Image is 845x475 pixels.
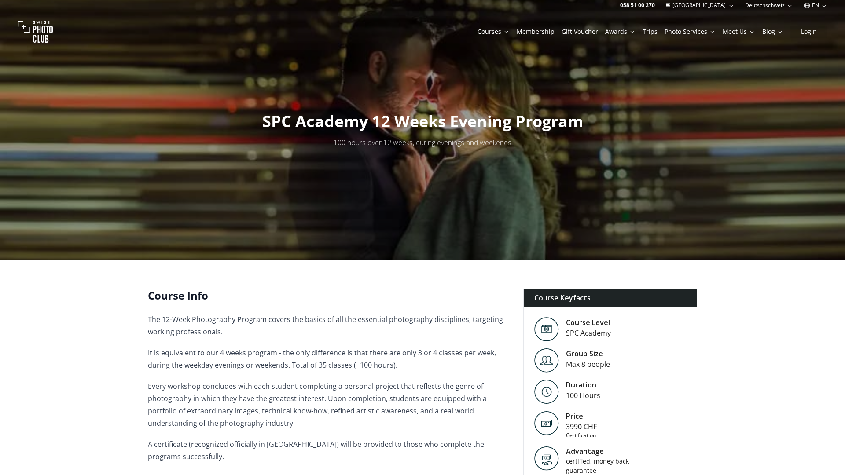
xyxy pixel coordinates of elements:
[790,26,827,38] button: Login
[719,26,759,38] button: Meet Us
[524,289,697,307] div: Course Keyfacts
[478,27,510,36] a: Courses
[566,348,610,359] div: Group Size
[566,421,597,432] div: 3990 CHF
[148,438,509,463] p: A certificate (recognized officially in [GEOGRAPHIC_DATA]) will be provided to those who complete...
[762,27,783,36] a: Blog
[534,380,559,404] img: Level
[620,2,655,9] a: 058 51 00 270
[534,348,559,373] img: Level
[723,27,755,36] a: Meet Us
[566,457,641,475] div: certified, money back guarantee
[148,347,509,371] p: It is equivalent to our 4 weeks program - the only difference is that there are only 3 or 4 class...
[643,27,658,36] a: Trips
[18,14,53,49] img: Swiss photo club
[534,317,559,341] img: Level
[474,26,513,38] button: Courses
[513,26,558,38] button: Membership
[148,313,509,338] p: The 12-Week Photography Program covers the basics of all the essential photography disciplines, t...
[605,27,636,36] a: Awards
[602,26,639,38] button: Awards
[534,411,559,435] img: Price
[562,27,598,36] a: Gift Voucher
[566,328,611,338] div: SPC Academy
[262,110,583,132] span: SPC Academy 12 Weeks Evening Program
[334,138,511,147] span: 100 hours over 12 weeks, during evenings and weekends
[566,380,600,390] div: Duration
[566,390,600,401] div: 100 Hours
[566,317,611,328] div: Course Level
[148,289,509,303] h2: Course Info
[558,26,602,38] button: Gift Voucher
[665,27,716,36] a: Photo Services
[517,27,555,36] a: Membership
[639,26,661,38] button: Trips
[661,26,719,38] button: Photo Services
[566,411,597,421] div: Price
[759,26,787,38] button: Blog
[148,380,509,429] p: Every workshop concludes with each student completing a personal project that reflects the genre ...
[566,359,610,369] div: Max 8 people
[534,446,559,471] img: Advantage
[566,432,597,439] div: Certification
[566,446,641,457] div: Advantage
